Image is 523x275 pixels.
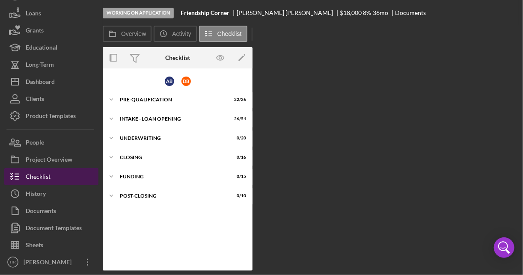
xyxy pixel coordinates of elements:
[4,202,98,219] button: Documents
[26,168,51,187] div: Checklist
[103,26,152,42] button: Overview
[4,90,98,107] button: Clients
[120,174,225,179] div: Funding
[231,116,246,121] div: 26 / 54
[340,9,362,16] span: $18,000
[26,202,56,222] div: Documents
[4,73,98,90] button: Dashboard
[4,254,98,271] button: HR[PERSON_NAME]
[26,22,44,41] div: Grants
[181,9,229,16] b: Friendship Corner
[26,5,41,24] div: Loans
[231,193,246,198] div: 0 / 10
[4,151,98,168] button: Project Overview
[363,9,371,16] div: 8 %
[172,30,191,37] label: Activity
[4,39,98,56] button: Educational
[237,9,340,16] div: [PERSON_NAME] [PERSON_NAME]
[231,136,246,141] div: 0 / 20
[120,116,225,121] div: INTAKE - LOAN OPENING
[373,9,388,16] div: 36 mo
[10,260,16,265] text: HR
[4,134,98,151] button: People
[26,219,82,239] div: Document Templates
[120,193,225,198] div: POST-CLOSING
[231,155,246,160] div: 0 / 16
[21,254,77,273] div: [PERSON_NAME]
[26,73,55,92] div: Dashboard
[26,39,57,58] div: Educational
[4,237,98,254] button: Sheets
[154,26,196,42] button: Activity
[165,77,174,86] div: A B
[26,134,44,153] div: People
[4,107,98,124] button: Product Templates
[4,22,98,39] button: Grants
[26,151,72,170] div: Project Overview
[121,30,146,37] label: Overview
[395,9,426,16] div: Documents
[231,97,246,102] div: 22 / 26
[26,90,44,109] div: Clients
[26,185,46,204] div: History
[4,5,98,22] button: Loans
[4,168,98,185] button: Checklist
[26,237,43,256] div: Sheets
[494,237,514,258] div: Open Intercom Messenger
[120,97,225,102] div: Pre-Qualification
[181,77,191,86] div: D B
[231,174,246,179] div: 0 / 15
[26,107,76,127] div: Product Templates
[199,26,247,42] button: Checklist
[4,185,98,202] button: History
[217,30,242,37] label: Checklist
[4,56,98,73] button: Long-Term
[165,54,190,61] div: Checklist
[26,56,54,75] div: Long-Term
[120,136,225,141] div: UNDERWRITING
[4,219,98,237] button: Document Templates
[103,8,174,18] div: Working on Application
[120,155,225,160] div: CLOSING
